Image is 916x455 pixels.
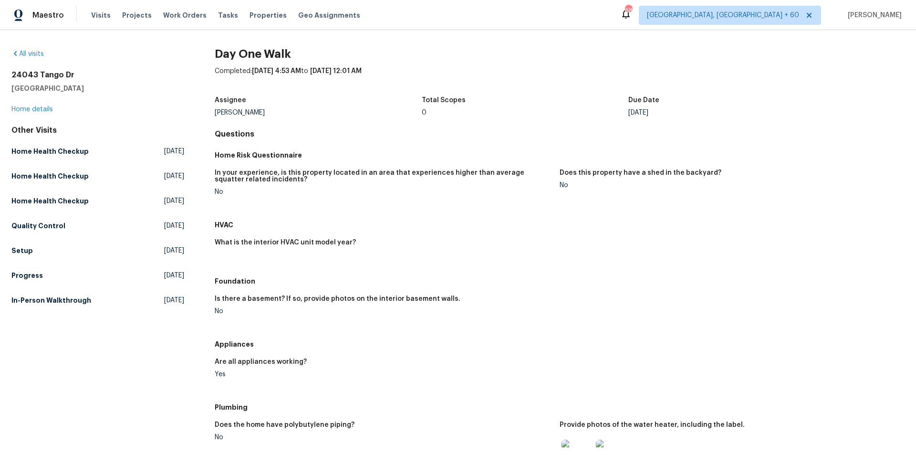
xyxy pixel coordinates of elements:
h5: Due Date [628,97,659,104]
span: [DATE] [164,196,184,206]
span: Geo Assignments [298,11,360,20]
h5: Assignee [215,97,246,104]
h5: Does this property have a shed in the backyard? [560,169,721,176]
div: [DATE] [628,109,835,116]
h5: Home Risk Questionnaire [215,150,905,160]
span: [DATE] [164,296,184,305]
h5: Provide photos of the water heater, including the label. [560,422,745,428]
span: [GEOGRAPHIC_DATA], [GEOGRAPHIC_DATA] + 60 [647,11,799,20]
div: No [215,189,552,195]
h5: Home Health Checkup [11,147,89,156]
h5: In your experience, is this property located in an area that experiences higher than average squa... [215,169,552,183]
h5: Quality Control [11,221,65,231]
h5: Is there a basement? If so, provide photos on the interior basement walls. [215,296,460,302]
h5: Setup [11,246,33,255]
span: [PERSON_NAME] [844,11,902,20]
a: Home Health Checkup[DATE] [11,143,184,160]
h5: [GEOGRAPHIC_DATA] [11,84,184,93]
h5: Total Scopes [422,97,466,104]
span: Work Orders [163,11,207,20]
a: Home Health Checkup[DATE] [11,192,184,210]
a: Home Health Checkup[DATE] [11,168,184,185]
a: In-Person Walkthrough[DATE] [11,292,184,309]
span: Projects [122,11,152,20]
div: No [215,308,552,315]
span: Tasks [218,12,238,19]
span: Maestro [32,11,64,20]
span: Visits [91,11,111,20]
h5: Plumbing [215,402,905,412]
span: [DATE] [164,271,184,280]
h5: Are all appliances working? [215,359,307,365]
div: Other Visits [11,126,184,135]
span: [DATE] [164,147,184,156]
div: Completed: to [215,66,905,91]
span: Properties [250,11,287,20]
h5: Home Health Checkup [11,196,89,206]
span: [DATE] [164,171,184,181]
div: No [560,182,897,189]
h5: What is the interior HVAC unit model year? [215,239,356,246]
h5: Foundation [215,276,905,286]
h2: 24043 Tango Dr [11,70,184,80]
div: [PERSON_NAME] [215,109,422,116]
span: [DATE] [164,246,184,255]
a: Home details [11,106,53,113]
h5: In-Person Walkthrough [11,296,91,305]
h5: Home Health Checkup [11,171,89,181]
h2: Day One Walk [215,49,905,59]
a: Setup[DATE] [11,242,184,259]
span: [DATE] 4:53 AM [252,68,301,74]
div: 688 [625,6,632,15]
h5: HVAC [215,220,905,230]
span: [DATE] [164,221,184,231]
h5: Appliances [215,339,905,349]
h4: Questions [215,129,905,139]
a: Progress[DATE] [11,267,184,284]
h5: Progress [11,271,43,280]
div: 0 [422,109,629,116]
a: Quality Control[DATE] [11,217,184,234]
h5: Does the home have polybutylene piping? [215,422,354,428]
div: No [215,434,552,441]
a: All visits [11,51,44,57]
div: Yes [215,371,552,378]
span: [DATE] 12:01 AM [310,68,362,74]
